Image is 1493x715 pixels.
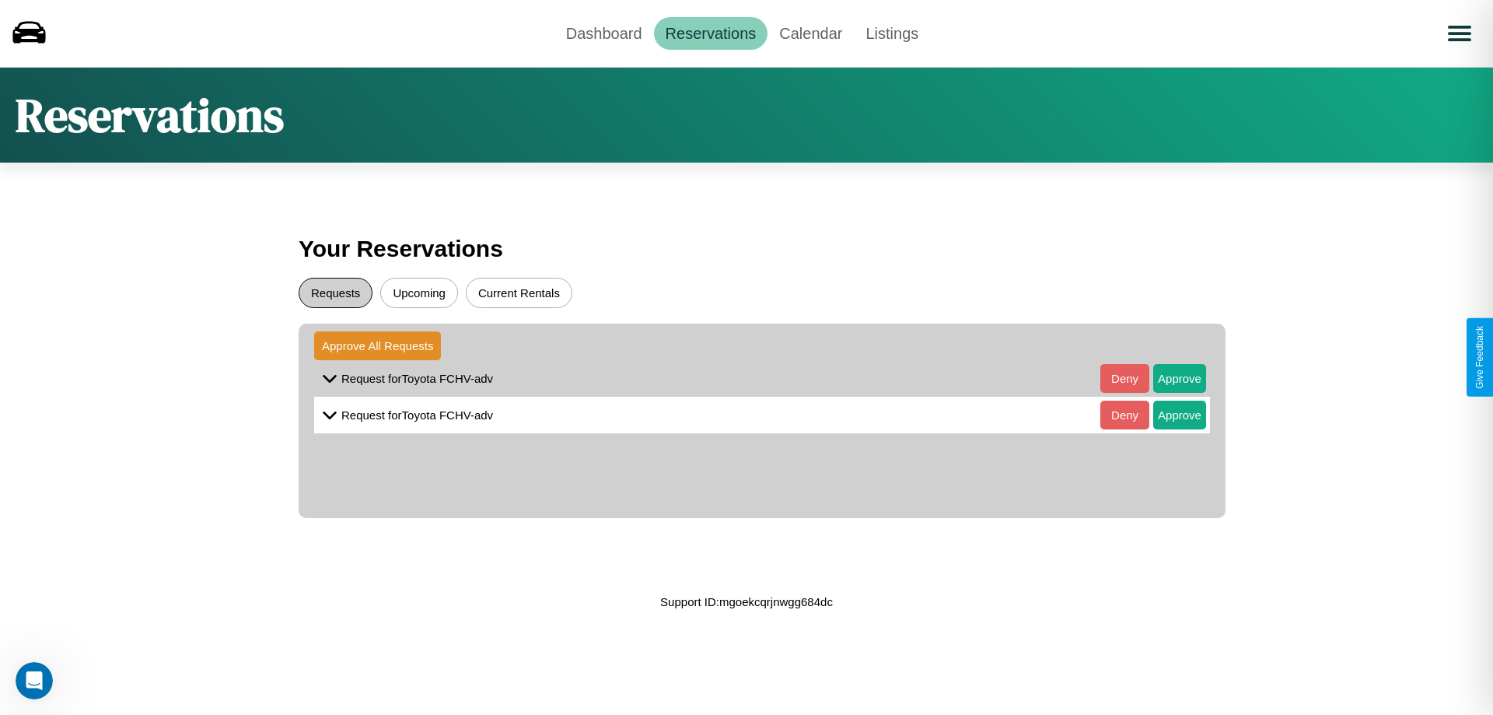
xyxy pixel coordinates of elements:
a: Calendar [767,17,854,50]
p: Request for Toyota FCHV-adv [341,368,493,389]
button: Current Rentals [466,278,572,308]
a: Listings [854,17,930,50]
a: Reservations [654,17,768,50]
button: Open menu [1438,12,1481,55]
div: Give Feedback [1474,326,1485,389]
button: Upcoming [380,278,458,308]
button: Approve [1153,401,1206,429]
button: Approve All Requests [314,331,441,360]
button: Deny [1100,364,1149,393]
button: Requests [299,278,372,308]
p: Support ID: mgoekcqrjnwgg684dc [660,591,833,612]
button: Deny [1100,401,1149,429]
button: Approve [1153,364,1206,393]
h3: Your Reservations [299,228,1194,270]
iframe: Intercom live chat [16,662,53,699]
a: Dashboard [554,17,654,50]
p: Request for Toyota FCHV-adv [341,405,493,426]
h1: Reservations [16,83,284,147]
